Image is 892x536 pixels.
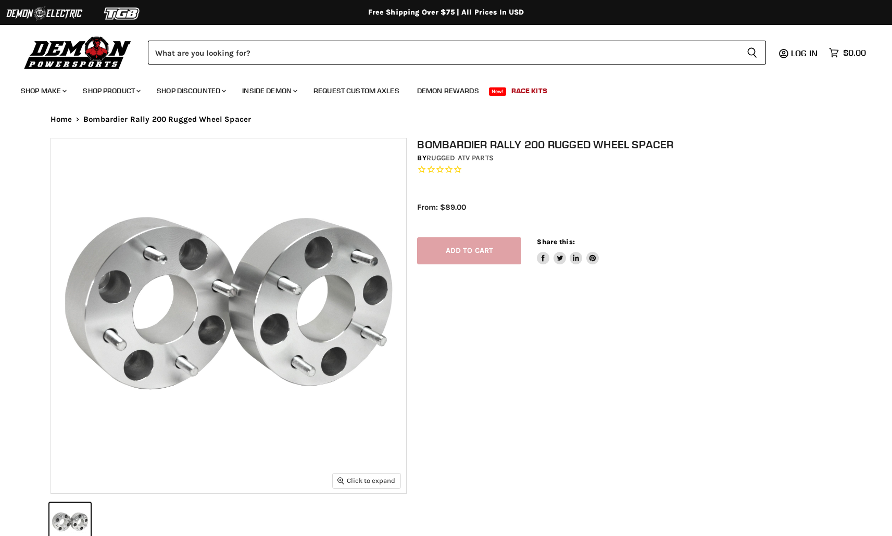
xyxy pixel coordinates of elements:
[333,474,400,488] button: Click to expand
[306,80,407,101] a: Request Custom Axles
[537,238,574,246] span: Share this:
[13,80,73,101] a: Shop Make
[148,41,766,65] form: Product
[824,45,871,60] a: $0.00
[30,115,863,124] nav: Breadcrumbs
[83,115,251,124] span: Bombardier Rally 200 Rugged Wheel Spacer
[83,4,161,23] img: TGB Logo 2
[791,48,818,58] span: Log in
[149,80,232,101] a: Shop Discounted
[148,41,738,65] input: Search
[504,80,555,101] a: Race Kits
[337,477,395,484] span: Click to expand
[417,164,852,175] span: Rated 0.0 out of 5 stars 0 reviews
[426,154,494,162] a: Rugged ATV Parts
[417,202,466,212] span: From: $89.00
[537,237,599,265] aside: Share this:
[234,80,304,101] a: Inside Demon
[786,48,824,58] a: Log in
[738,41,766,65] button: Search
[75,80,147,101] a: Shop Product
[417,152,852,164] div: by
[417,138,852,151] h1: Bombardier Rally 200 Rugged Wheel Spacer
[409,80,487,101] a: Demon Rewards
[51,115,72,124] a: Home
[30,8,863,17] div: Free Shipping Over $75 | All Prices In USD
[51,138,406,493] img: Bombardier Rally 200 Rugged Wheel Spacer
[5,4,83,23] img: Demon Electric Logo 2
[21,34,135,71] img: Demon Powersports
[489,87,507,96] span: New!
[843,48,866,58] span: $0.00
[13,76,863,101] ul: Main menu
